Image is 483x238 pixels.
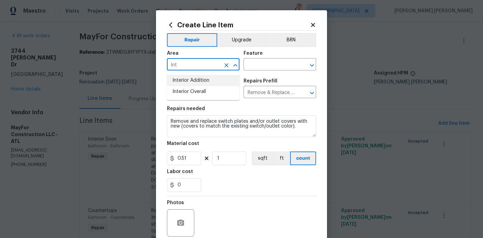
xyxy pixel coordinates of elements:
button: Open [307,88,317,98]
h5: Feature [244,51,263,56]
button: Repair [167,33,217,47]
h5: Repairs Prefill [244,79,277,83]
h2: Create Line Item [167,21,310,29]
button: Open [307,61,317,70]
button: ft [273,151,290,165]
button: Clear [222,61,231,70]
h5: Labor cost [167,169,193,174]
h5: Photos [167,200,184,205]
li: Interior Addition [167,75,239,86]
button: count [290,151,316,165]
button: sqft [252,151,273,165]
button: BRN [266,33,316,47]
button: Close [231,61,240,70]
h5: Material cost [167,141,199,146]
li: Interior Overall [167,86,239,97]
button: Upgrade [217,33,266,47]
h5: Area [167,51,179,56]
textarea: Remove and replace switch plates and/or outlet covers with new (covers to match the existing swit... [167,115,316,137]
h5: Repairs needed [167,106,205,111]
